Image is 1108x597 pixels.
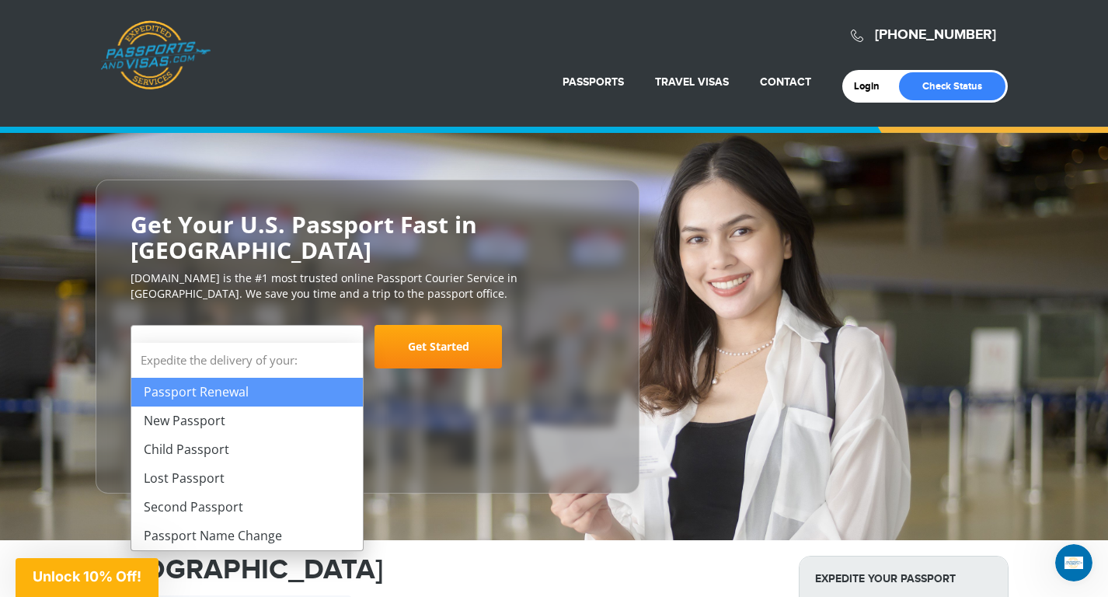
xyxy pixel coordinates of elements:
a: Passports & [DOMAIN_NAME] [100,20,211,90]
a: Check Status [899,72,1005,100]
strong: Expedite the delivery of your: [131,343,363,378]
span: Starting at $199 + government fees [131,376,605,392]
a: Passports [563,75,624,89]
li: Lost Passport [131,464,363,493]
a: Travel Visas [655,75,729,89]
span: Select Your Service [143,339,267,357]
a: [PHONE_NUMBER] [875,26,996,44]
li: Passport Name Change [131,522,363,550]
span: Unlock 10% Off! [33,568,141,585]
a: Contact [760,75,811,89]
span: Select Your Service [131,325,364,368]
h2: Get Your U.S. Passport Fast in [GEOGRAPHIC_DATA] [131,211,605,263]
li: New Passport [131,407,363,435]
h1: [GEOGRAPHIC_DATA] [99,556,775,584]
li: Second Passport [131,493,363,522]
li: Passport Renewal [131,378,363,407]
span: Select Your Service [143,331,347,375]
li: Child Passport [131,435,363,464]
div: Unlock 10% Off! [16,558,159,597]
li: Expedite the delivery of your: [131,343,363,550]
a: Get Started [375,325,502,368]
p: [DOMAIN_NAME] is the #1 most trusted online Passport Courier Service in [GEOGRAPHIC_DATA]. We sav... [131,271,605,302]
iframe: Intercom live chat [1055,544,1092,581]
a: Login [854,80,890,93]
